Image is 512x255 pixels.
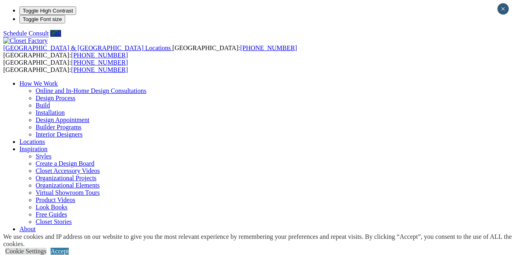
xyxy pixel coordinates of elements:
[3,30,49,37] a: Schedule Consult
[36,160,94,167] a: Create a Design Board
[3,44,297,59] span: [GEOGRAPHIC_DATA]: [GEOGRAPHIC_DATA]:
[497,3,509,15] button: Close
[3,233,512,248] div: We use cookies and IP address on our website to give you the most relevant experience by remember...
[3,59,128,73] span: [GEOGRAPHIC_DATA]: [GEOGRAPHIC_DATA]:
[19,80,58,87] a: How We Work
[3,44,172,51] a: [GEOGRAPHIC_DATA] & [GEOGRAPHIC_DATA] Locations
[36,116,89,123] a: Design Appointment
[36,189,100,196] a: Virtual Showroom Tours
[19,145,47,152] a: Inspiration
[23,16,62,22] span: Toggle Font size
[5,248,47,255] a: Cookie Settings
[23,8,73,14] span: Toggle High Contrast
[71,59,128,66] a: [PHONE_NUMBER]
[71,66,128,73] a: [PHONE_NUMBER]
[36,167,100,174] a: Closet Accessory Videos
[36,175,96,181] a: Organizational Projects
[36,204,68,211] a: Look Books
[19,15,65,23] button: Toggle Font size
[36,95,75,101] a: Design Process
[71,52,128,59] a: [PHONE_NUMBER]
[51,248,69,255] a: Accept
[3,44,171,51] span: [GEOGRAPHIC_DATA] & [GEOGRAPHIC_DATA] Locations
[36,182,100,189] a: Organizational Elements
[36,102,50,109] a: Build
[19,138,45,145] a: Locations
[36,218,72,225] a: Closet Stories
[36,87,147,94] a: Online and In-Home Design Consultations
[36,109,65,116] a: Installation
[36,211,67,218] a: Free Guides
[19,225,36,232] a: About
[36,124,81,131] a: Builder Programs
[36,153,51,160] a: Styles
[36,196,75,203] a: Product Videos
[36,131,83,138] a: Interior Designers
[36,233,57,240] a: Why Us
[240,44,297,51] a: [PHONE_NUMBER]
[50,30,61,37] a: Call
[19,6,76,15] button: Toggle High Contrast
[3,37,48,44] img: Closet Factory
